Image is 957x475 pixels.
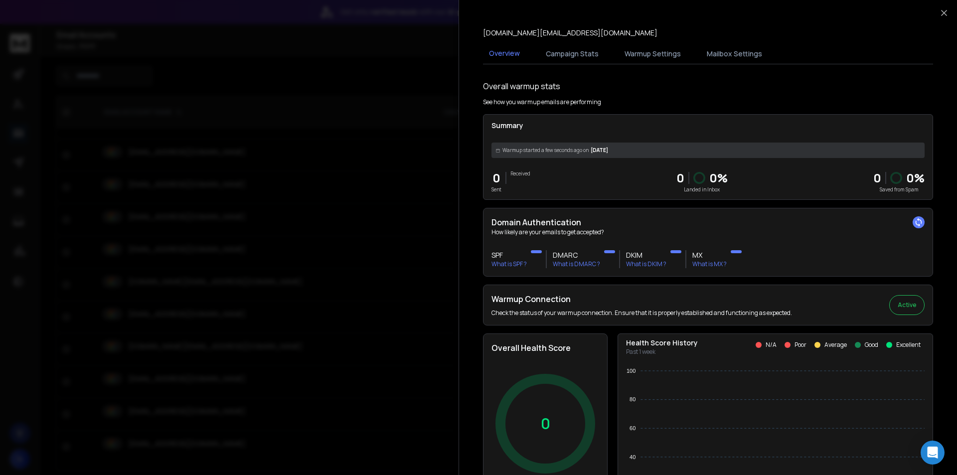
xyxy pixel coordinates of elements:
[626,338,698,348] p: Health Score History
[491,228,925,236] p: How likely are your emails to get accepted?
[873,186,925,193] p: Saved from Spam
[553,260,600,268] p: What is DMARC ?
[483,42,526,65] button: Overview
[491,293,792,305] h2: Warmup Connection
[630,396,636,402] tspan: 80
[491,143,925,158] div: [DATE]
[491,260,527,268] p: What is SPF ?
[676,186,728,193] p: Landed in Inbox
[483,80,560,92] h1: Overall warmup stats
[553,250,600,260] h3: DMARC
[692,260,727,268] p: What is MX ?
[709,170,728,186] p: 0 %
[502,147,589,154] span: Warmup started a few seconds ago on
[626,250,666,260] h3: DKIM
[491,170,501,186] p: 0
[896,341,921,349] p: Excellent
[906,170,925,186] p: 0 %
[541,415,550,433] p: 0
[483,98,601,106] p: See how you warmup emails are performing
[626,260,666,268] p: What is DKIM ?
[921,441,945,465] div: Open Intercom Messenger
[510,170,530,177] p: Received
[491,342,599,354] h2: Overall Health Score
[889,295,925,315] button: Active
[491,186,501,193] p: Sent
[865,341,878,349] p: Good
[491,216,925,228] h2: Domain Authentication
[824,341,847,349] p: Average
[540,43,605,65] button: Campaign Stats
[483,28,657,38] p: [DOMAIN_NAME][EMAIL_ADDRESS][DOMAIN_NAME]
[795,341,806,349] p: Poor
[619,43,687,65] button: Warmup Settings
[491,309,792,317] p: Check the status of your warmup connection. Ensure that it is properly established and functionin...
[627,368,636,374] tspan: 100
[701,43,768,65] button: Mailbox Settings
[630,425,636,431] tspan: 60
[873,169,881,186] strong: 0
[692,250,727,260] h3: MX
[491,121,925,131] p: Summary
[630,454,636,460] tspan: 40
[766,341,777,349] p: N/A
[491,250,527,260] h3: SPF
[676,170,684,186] p: 0
[626,348,698,356] p: Past 1 week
